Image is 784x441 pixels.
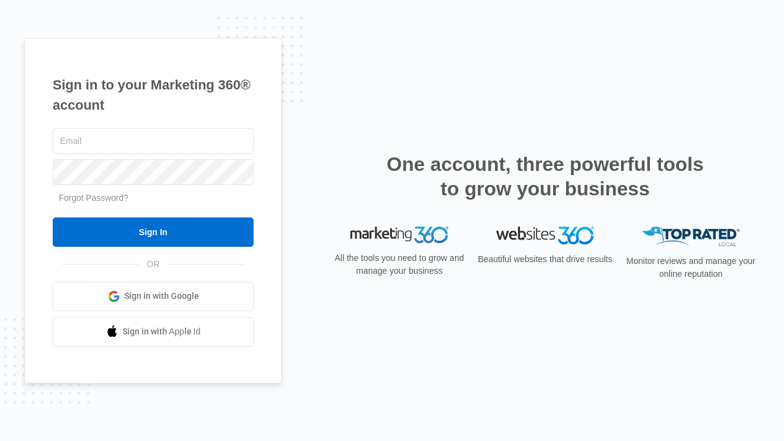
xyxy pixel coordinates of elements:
[622,255,759,281] p: Monitor reviews and manage your online reputation
[124,290,199,303] span: Sign in with Google
[123,325,201,338] span: Sign in with Apple Id
[53,282,254,311] a: Sign in with Google
[53,75,254,115] h1: Sign in to your Marketing 360® account
[477,253,614,266] p: Beautiful websites that drive results
[53,128,254,154] input: Email
[496,227,594,244] img: Websites 360
[53,217,254,247] input: Sign In
[383,152,707,201] h2: One account, three powerful tools to grow your business
[59,193,129,203] a: Forgot Password?
[642,227,740,247] img: Top Rated Local
[350,227,448,244] img: Marketing 360
[331,252,468,277] p: All the tools you need to grow and manage your business
[53,317,254,347] a: Sign in with Apple Id
[138,258,168,271] span: OR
